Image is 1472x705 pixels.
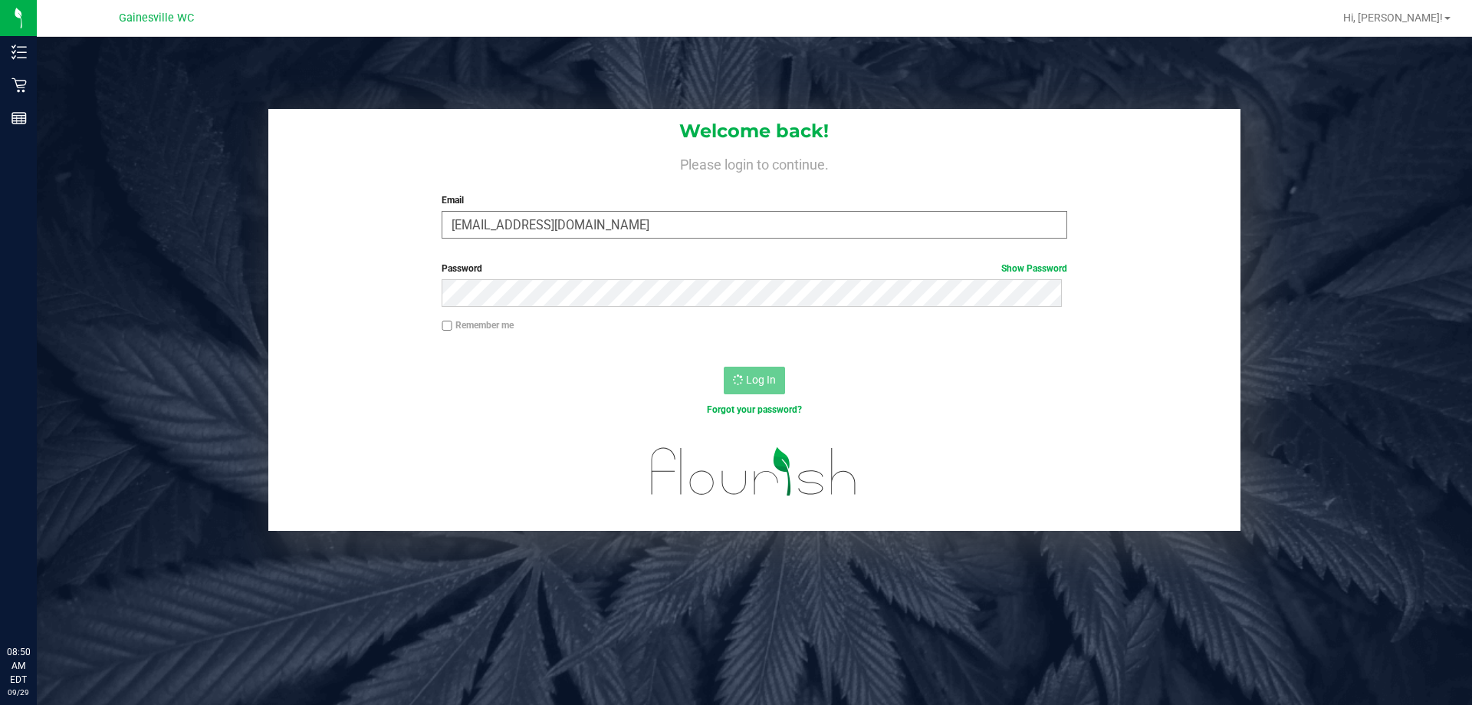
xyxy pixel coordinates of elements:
[746,374,776,386] span: Log In
[268,153,1240,172] h4: Please login to continue.
[442,193,1066,207] label: Email
[442,318,514,332] label: Remember me
[11,44,27,60] inline-svg: Inventory
[1001,263,1067,274] a: Show Password
[1343,12,1443,24] span: Hi, [PERSON_NAME]!
[724,367,785,394] button: Log In
[11,110,27,126] inline-svg: Reports
[442,321,452,331] input: Remember me
[119,12,194,25] span: Gainesville WC
[632,433,876,511] img: flourish_logo.svg
[268,121,1240,141] h1: Welcome back!
[442,263,482,274] span: Password
[7,687,30,698] p: 09/29
[11,77,27,93] inline-svg: Retail
[7,645,30,687] p: 08:50 AM EDT
[707,404,802,415] a: Forgot your password?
